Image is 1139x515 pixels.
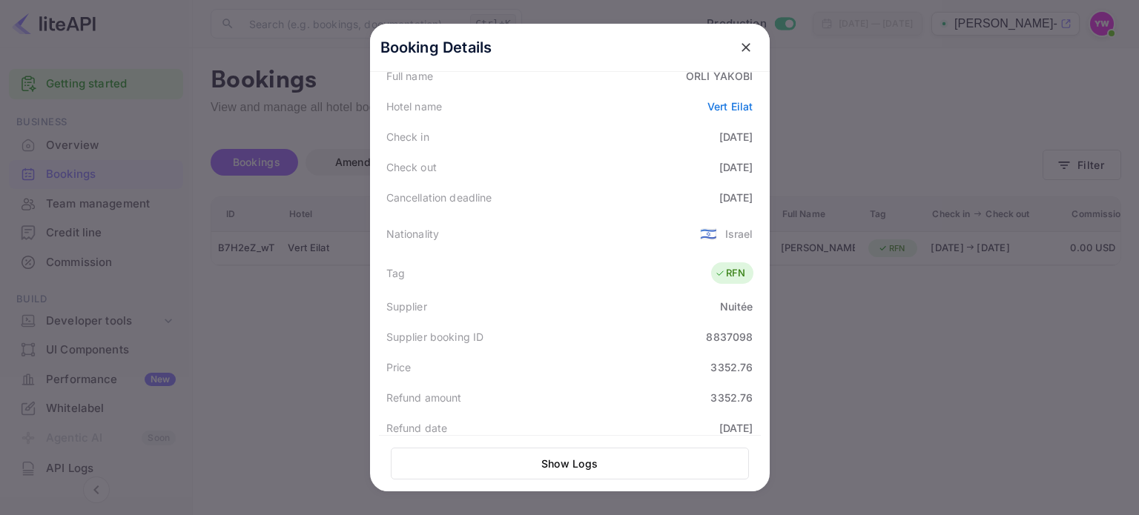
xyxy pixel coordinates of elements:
div: Supplier booking ID [386,329,484,345]
div: Full name [386,68,433,84]
div: 3352.76 [710,390,753,405]
button: Show Logs [391,448,749,479]
div: Price [386,359,412,375]
div: Supplier [386,299,427,314]
div: 3352.76 [710,359,753,375]
div: [DATE] [719,129,753,144]
div: Tag [386,265,405,281]
div: Refund date [386,420,448,436]
div: Cancellation deadline [386,190,492,205]
div: [DATE] [719,159,753,175]
div: RFN [715,266,745,281]
div: Check in [386,129,429,144]
button: close [733,34,759,61]
p: Booking Details [380,36,492,59]
div: Nationality [386,226,440,242]
div: Hotel name [386,99,443,114]
div: [DATE] [719,190,753,205]
div: Nuitée [720,299,753,314]
a: Vert Eilat [707,100,753,113]
div: Refund amount [386,390,462,405]
span: United States [700,220,717,247]
div: Check out [386,159,437,175]
div: [DATE] [719,420,753,436]
div: Israel [725,226,753,242]
div: 8837098 [706,329,753,345]
div: ORLI YAKOBI [686,68,753,84]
